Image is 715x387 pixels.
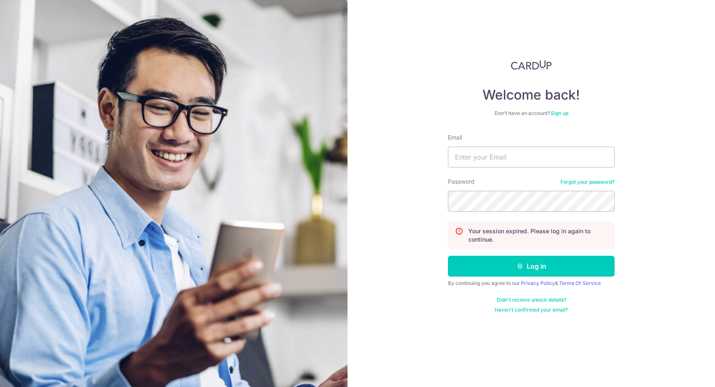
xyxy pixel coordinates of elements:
[448,177,475,186] label: Password
[448,110,615,117] div: Don’t have an account?
[468,227,607,244] p: Your session expired. Please log in again to continue.
[448,280,615,287] div: By continuing you agree to our &
[448,147,615,167] input: Enter your Email
[511,60,552,70] img: CardUp Logo
[448,256,615,277] button: Log in
[559,280,601,286] a: Terms Of Service
[560,179,615,185] a: Forgot your password?
[448,87,615,103] h4: Welcome back!
[521,280,555,286] a: Privacy Policy
[448,133,462,142] label: Email
[495,307,568,313] a: Haven't confirmed your email?
[551,110,568,116] a: Sign up
[497,297,566,303] a: Didn't receive unlock details?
